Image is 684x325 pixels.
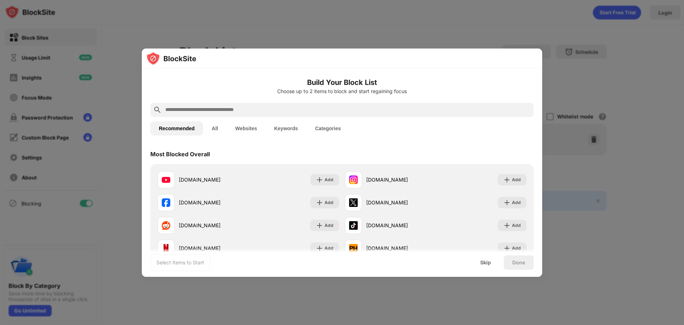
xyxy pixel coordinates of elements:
[512,176,521,183] div: Add
[512,245,521,252] div: Add
[146,51,196,66] img: logo-blocksite.svg
[325,199,333,206] div: Add
[512,260,525,265] div: Done
[480,260,491,265] div: Skip
[366,244,436,252] div: [DOMAIN_NAME]
[179,222,248,229] div: [DOMAIN_NAME]
[153,106,162,114] img: search.svg
[162,198,170,207] img: favicons
[512,199,521,206] div: Add
[349,221,358,230] img: favicons
[349,176,358,184] img: favicons
[150,88,534,94] div: Choose up to 2 items to block and start regaining focus
[366,199,436,206] div: [DOMAIN_NAME]
[156,259,204,266] div: Select Items to Start
[150,77,534,88] h6: Build Your Block List
[179,176,248,183] div: [DOMAIN_NAME]
[325,222,333,229] div: Add
[179,244,248,252] div: [DOMAIN_NAME]
[366,176,436,183] div: [DOMAIN_NAME]
[203,121,227,136] button: All
[512,222,521,229] div: Add
[366,222,436,229] div: [DOMAIN_NAME]
[349,198,358,207] img: favicons
[162,221,170,230] img: favicons
[325,176,333,183] div: Add
[162,244,170,253] img: favicons
[325,245,333,252] div: Add
[265,121,306,136] button: Keywords
[306,121,349,136] button: Categories
[349,244,358,253] img: favicons
[162,176,170,184] img: favicons
[227,121,265,136] button: Websites
[179,199,248,206] div: [DOMAIN_NAME]
[150,151,210,158] div: Most Blocked Overall
[150,121,203,136] button: Recommended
